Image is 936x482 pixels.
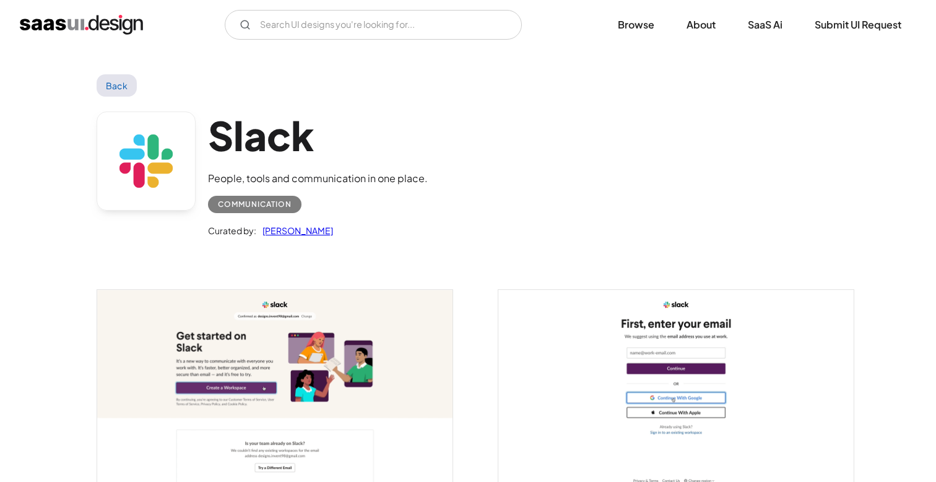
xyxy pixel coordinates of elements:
form: Email Form [225,10,522,40]
div: Curated by: [208,223,256,238]
a: home [20,15,143,35]
a: [PERSON_NAME] [256,223,333,238]
a: Browse [603,11,669,38]
div: People, tools and communication in one place. [208,171,428,186]
a: Back [97,74,137,97]
div: Communication [218,197,292,212]
a: About [672,11,730,38]
input: Search UI designs you're looking for... [225,10,522,40]
a: SaaS Ai [733,11,797,38]
h1: Slack [208,112,428,159]
a: Submit UI Request [800,11,916,38]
